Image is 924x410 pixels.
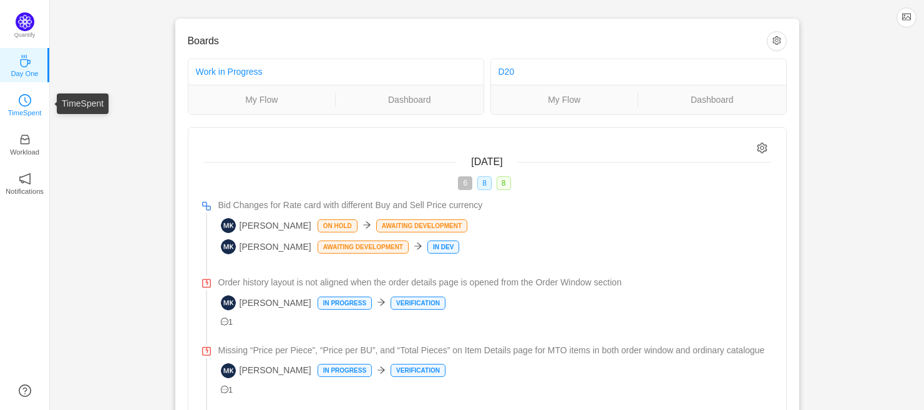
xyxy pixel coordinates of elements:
[218,344,765,357] span: Missing “Price per Piece”, “Price per BU”, and “Total Pieces” on Item Details page for MTO items ...
[19,55,31,67] i: icon: coffee
[638,93,786,107] a: Dashboard
[221,218,311,233] span: [PERSON_NAME]
[428,241,459,253] p: In Dev
[8,107,42,118] p: TimeSpent
[196,67,263,77] a: Work in Progress
[391,297,445,309] p: Verification
[221,239,236,254] img: MK
[14,31,36,40] p: Quantify
[757,143,767,153] i: icon: setting
[221,386,229,394] i: icon: message
[491,93,638,107] a: My Flow
[318,297,371,309] p: In Progress
[6,186,44,197] p: Notifications
[10,146,39,158] p: Workload
[19,59,31,71] a: icon: coffeeDay One
[221,363,311,378] span: [PERSON_NAME]
[188,35,767,47] h3: Boards
[458,176,472,190] span: 6
[221,318,233,327] span: 1
[767,31,787,51] button: icon: setting
[218,199,771,212] a: Bid Changes for Rate card with different Buy and Sell Price currency
[377,298,386,307] i: icon: arrow-right
[336,93,484,107] a: Dashboard
[221,363,236,378] img: MK
[498,67,515,77] a: D20
[221,295,311,310] span: [PERSON_NAME]
[221,218,236,233] img: MK
[221,386,233,394] span: 1
[897,7,917,27] button: icon: picture
[188,93,336,107] a: My Flow
[471,156,502,167] span: [DATE]
[221,295,236,310] img: MK
[318,220,357,232] p: On Hold
[16,12,34,31] img: Quantify
[318,241,408,253] p: Awaiting Development
[19,133,31,146] i: icon: inbox
[477,176,492,190] span: 8
[318,365,371,376] p: In Progress
[377,220,467,232] p: Awaiting Development
[218,199,483,212] span: Bid Changes for Rate card with different Buy and Sell Price currency
[377,366,386,374] i: icon: arrow-right
[19,384,31,397] a: icon: question-circle
[218,344,771,357] a: Missing “Price per Piece”, “Price per BU”, and “Total Pieces” on Item Details page for MTO items ...
[19,137,31,150] a: icon: inboxWorkload
[19,173,31,185] i: icon: notification
[497,176,511,190] span: 8
[19,98,31,110] a: icon: clock-circleTimeSpent
[11,68,38,79] p: Day One
[218,276,622,289] span: Order history layout is not aligned when the order details page is opened from the Order Window s...
[362,221,371,229] i: icon: arrow-right
[19,94,31,107] i: icon: clock-circle
[221,239,311,254] span: [PERSON_NAME]
[221,318,229,326] i: icon: message
[19,176,31,189] a: icon: notificationNotifications
[391,365,445,376] p: Verification
[218,276,771,289] a: Order history layout is not aligned when the order details page is opened from the Order Window s...
[414,242,422,250] i: icon: arrow-right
